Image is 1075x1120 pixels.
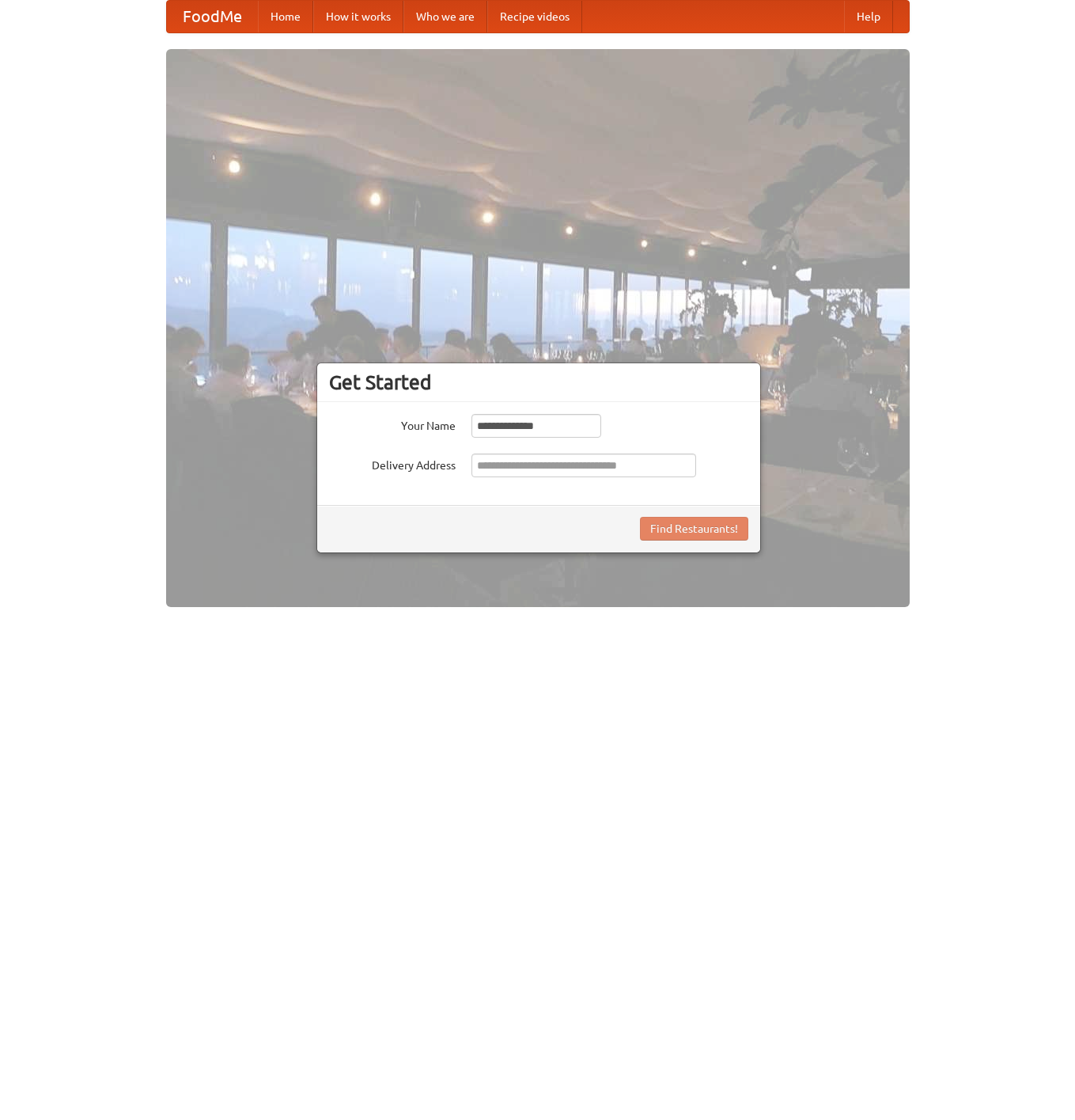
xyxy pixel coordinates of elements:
[258,1,313,32] a: Home
[329,454,456,473] label: Delivery Address
[487,1,582,32] a: Recipe videos
[403,1,487,32] a: Who we are
[640,517,748,541] button: Find Restaurants!
[844,1,893,32] a: Help
[167,1,258,32] a: FoodMe
[329,370,748,394] h3: Get Started
[313,1,403,32] a: How it works
[329,414,456,434] label: Your Name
